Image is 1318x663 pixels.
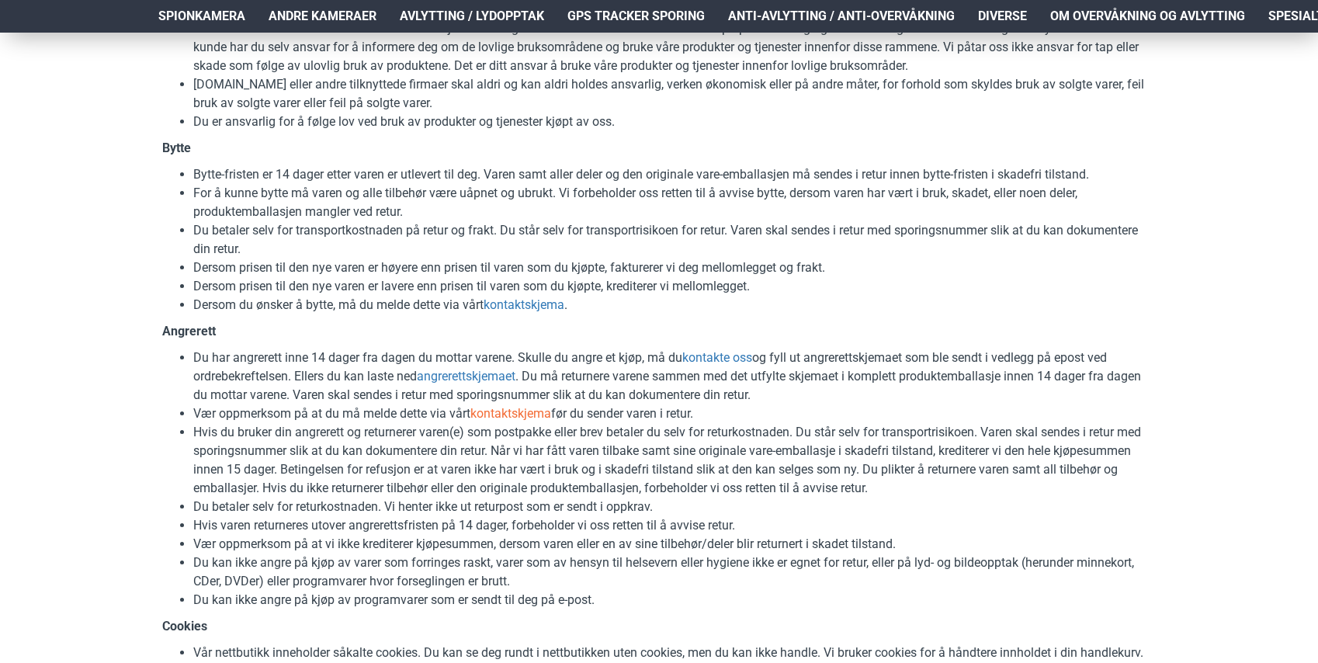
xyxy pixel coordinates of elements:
a: kontakte oss [682,349,752,367]
span: Anti-avlytting / Anti-overvåkning [728,7,955,26]
span: Om overvåkning og avlytting [1050,7,1245,26]
span: GPS Tracker Sporing [567,7,705,26]
a: kontaktskjema [470,404,551,423]
li: Du har angrerett inne 14 dager fra dagen du mottar varene. Skulle du angre et kjøp, må du og fyll... [193,349,1156,404]
li: Dersom prisen til den nye varen er lavere enn prisen til varen som du kjøpte, krediterer vi mello... [193,277,1156,296]
span: Andre kameraer [269,7,376,26]
span: Diverse [978,7,1027,26]
li: Vær oppmerksom på at vi ikke krediterer kjøpesummen, dersom varen eller en av sine tilbehør/deler... [193,535,1156,554]
li: Hvis du bruker din angrerett og returnerer varen(e) som postpakke eller brev betaler du selv for ... [193,423,1156,498]
li: Du er ansvarlig for å følge lov ved bruk av produkter og tjenester kjøpt av oss. [193,113,1156,131]
li: Hvis varen returneres utover angrerettsfristen på 14 dager, forbeholder vi oss retten til å avvis... [193,516,1156,535]
a: angrerettskjemaet [417,367,515,386]
li: Dersom du ønsker å bytte, må du melde dette via vårt . [193,296,1156,314]
strong: Angrerett [162,324,216,338]
li: For å kunne bytte må varen og alle tilbehør være uåpnet og ubrukt. Vi forbeholder oss retten til ... [193,184,1156,221]
strong: Cookies [162,619,207,633]
li: Dersom prisen til den nye varen er høyere enn prisen til varen som du kjøpte, fakturerer vi deg m... [193,259,1156,277]
li: Du betaler selv for transportkostnaden på retur og frakt. Du står selv for transportrisikoen for ... [193,221,1156,259]
span: Avlytting / Lydopptak [400,7,544,26]
li: Vær oppmerksom på at du må melde dette via vårt før du sender varen i retur. [193,404,1156,423]
li: Bytte-fristen er 14 dager etter varen er utlevert til deg. Varen samt aller deler og den original... [193,165,1156,184]
li: [DOMAIN_NAME] eller andre tilknyttede firmaer skal aldri og kan aldri holdes ansvarlig, verken øk... [193,75,1156,113]
li: Du kan ikke angre på kjøp av programvarer som er sendt til deg på e-post. [193,591,1156,609]
a: kontaktskjema [484,296,564,314]
span: Spionkamera [158,7,245,26]
li: Du betaler selv for returkostnaden. Vi henter ikke ut returpost som er sendt i oppkrav. [193,498,1156,516]
strong: Bytte [162,141,191,155]
li: Du kan ikke angre på kjøp av varer som forringes raskt, varer som av hensyn til helsevern eller h... [193,554,1156,591]
li: Produktbeskrivelsene inneholder ikke informasjon om lovlige bruksområder. Metodene beskrevet på p... [193,19,1156,75]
